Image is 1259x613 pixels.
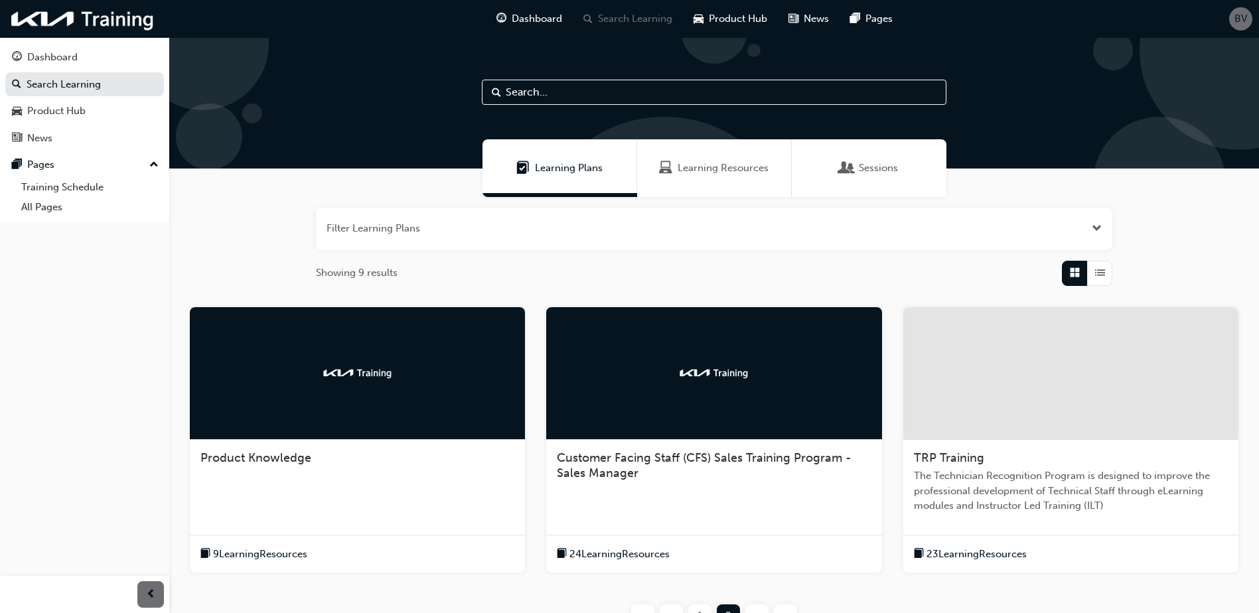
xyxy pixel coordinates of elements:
[27,157,54,172] div: Pages
[200,450,311,465] span: Product Knowledge
[12,52,22,64] span: guage-icon
[914,468,1228,513] span: The Technician Recognition Program is designed to improve the professional development of Technic...
[859,161,898,176] span: Sessions
[512,11,562,27] span: Dashboard
[865,11,893,27] span: Pages
[557,546,567,563] span: book-icon
[486,5,573,33] a: guage-iconDashboard
[557,546,670,563] button: book-icon24LearningResources
[12,79,21,91] span: search-icon
[583,11,593,27] span: search-icon
[546,307,881,573] a: kia-trainingCustomer Facing Staff (CFS) Sales Training Program - Sales Managerbook-icon24Learning...
[146,586,156,603] span: prev-icon
[1095,265,1105,281] span: List
[1234,11,1247,27] span: BV
[5,126,164,151] a: News
[27,131,52,146] div: News
[5,72,164,97] a: Search Learning
[573,5,683,33] a: search-iconSearch Learning
[914,546,1027,563] button: book-icon23LearningResources
[7,5,159,33] img: kia-training
[516,161,530,176] span: Learning Plans
[482,139,637,197] a: Learning PlansLearning Plans
[659,161,672,176] span: Learning Resources
[557,450,852,481] span: Customer Facing Staff (CFS) Sales Training Program - Sales Manager
[1092,221,1102,236] button: Open the filter
[678,366,751,379] img: kia-training
[804,11,829,27] span: News
[5,153,164,177] button: Pages
[492,85,501,100] span: Search
[482,80,946,105] input: Search...
[840,161,853,176] span: Sessions
[190,307,525,573] a: kia-trainingProduct Knowledgebook-icon9LearningResources
[5,99,164,123] a: Product Hub
[321,366,394,379] img: kia-training
[535,161,603,176] span: Learning Plans
[12,133,22,145] span: news-icon
[598,11,672,27] span: Search Learning
[496,11,506,27] span: guage-icon
[792,139,946,197] a: SessionsSessions
[149,157,159,174] span: up-icon
[788,11,798,27] span: news-icon
[678,161,769,176] span: Learning Resources
[840,5,903,33] a: pages-iconPages
[316,265,398,281] span: Showing 9 results
[778,5,840,33] a: news-iconNews
[5,42,164,153] button: DashboardSearch LearningProduct HubNews
[903,307,1238,573] a: TRP TrainingThe Technician Recognition Program is designed to improve the professional developmen...
[12,105,22,117] span: car-icon
[926,547,1027,562] span: 23 Learning Resources
[16,197,164,218] a: All Pages
[200,546,307,563] button: book-icon9LearningResources
[1229,7,1252,31] button: BV
[709,11,767,27] span: Product Hub
[16,177,164,198] a: Training Schedule
[12,159,22,171] span: pages-icon
[27,50,78,65] div: Dashboard
[914,450,984,465] span: TRP Training
[200,546,210,563] span: book-icon
[850,11,860,27] span: pages-icon
[914,546,924,563] span: book-icon
[1070,265,1080,281] span: Grid
[27,103,86,119] div: Product Hub
[694,11,704,27] span: car-icon
[569,547,670,562] span: 24 Learning Resources
[5,45,164,70] a: Dashboard
[683,5,778,33] a: car-iconProduct Hub
[637,139,792,197] a: Learning ResourcesLearning Resources
[213,547,307,562] span: 9 Learning Resources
